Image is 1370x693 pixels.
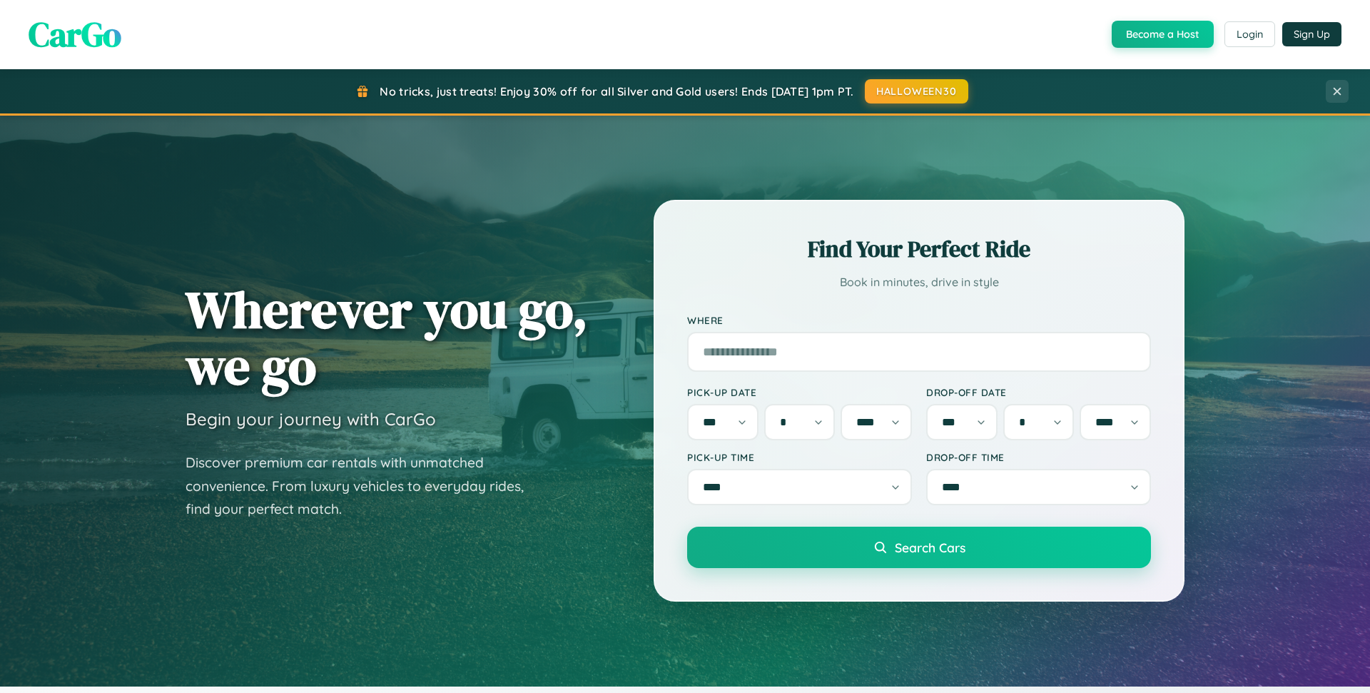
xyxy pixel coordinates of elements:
[687,233,1151,265] h2: Find Your Perfect Ride
[687,451,912,463] label: Pick-up Time
[687,527,1151,568] button: Search Cars
[1282,22,1341,46] button: Sign Up
[926,386,1151,398] label: Drop-off Date
[687,386,912,398] label: Pick-up Date
[29,11,121,58] span: CarGo
[895,540,965,555] span: Search Cars
[1224,21,1275,47] button: Login
[1112,21,1214,48] button: Become a Host
[687,272,1151,293] p: Book in minutes, drive in style
[865,79,968,103] button: HALLOWEEN30
[926,451,1151,463] label: Drop-off Time
[687,314,1151,326] label: Where
[186,281,588,394] h1: Wherever you go, we go
[186,408,436,430] h3: Begin your journey with CarGo
[186,451,542,521] p: Discover premium car rentals with unmatched convenience. From luxury vehicles to everyday rides, ...
[380,84,853,98] span: No tricks, just treats! Enjoy 30% off for all Silver and Gold users! Ends [DATE] 1pm PT.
